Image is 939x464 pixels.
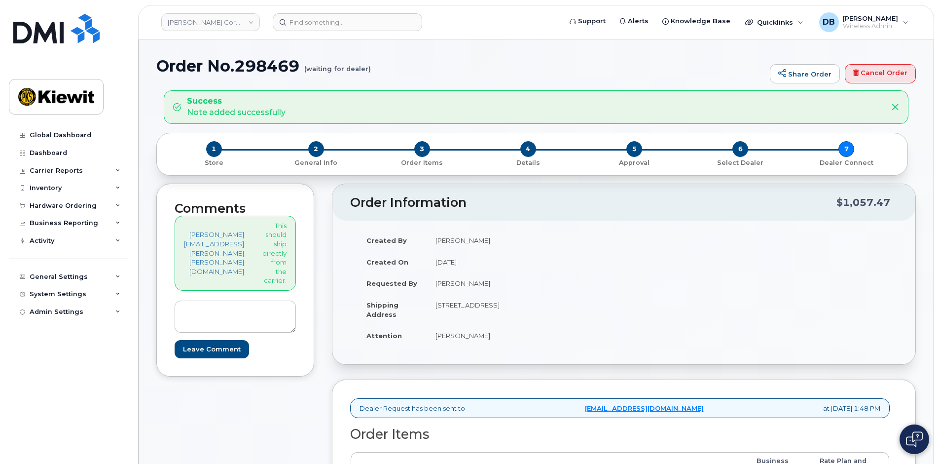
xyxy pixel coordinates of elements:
p: Store [169,158,259,167]
div: Dealer Request has been sent to at [DATE] 1:48 PM [350,398,890,419]
a: 1 Store [165,157,263,167]
p: Details [479,158,577,167]
h2: Order Items [350,427,890,442]
a: 5 Approval [581,157,687,167]
small: (waiting for dealer) [304,57,371,73]
a: 6 Select Dealer [687,157,794,167]
a: 3 Order Items [369,157,475,167]
p: Select Dealer [691,158,790,167]
strong: Shipping Address [366,301,398,318]
h2: Comments [175,202,296,216]
strong: Created By [366,236,407,244]
span: 1 [206,141,222,157]
a: Cancel Order [845,64,916,84]
p: Approval [585,158,684,167]
td: [PERSON_NAME] [427,325,616,347]
input: Leave Comment [175,340,249,358]
td: [STREET_ADDRESS] [427,294,616,325]
strong: Attention [366,332,402,340]
td: [PERSON_NAME] [427,272,616,294]
p: General Info [267,158,365,167]
div: Note added successfully [187,96,286,118]
a: Share Order [770,64,840,84]
span: 3 [414,141,430,157]
a: [EMAIL_ADDRESS][DOMAIN_NAME] [585,404,704,413]
p: This should ship directly from the carrier. [260,221,287,285]
h1: Order No.298469 [156,57,765,75]
p: Order Items [373,158,471,167]
strong: Created On [366,258,408,266]
img: Open chat [906,431,923,447]
div: $1,057.47 [836,193,890,212]
strong: Requested By [366,279,417,287]
h2: Order Information [350,196,836,210]
span: 6 [732,141,748,157]
a: [PERSON_NAME][EMAIL_ADDRESS][PERSON_NAME][PERSON_NAME][DOMAIN_NAME] [184,230,244,276]
td: [PERSON_NAME] [427,230,616,251]
a: 4 Details [475,157,581,167]
span: 4 [520,141,536,157]
td: [DATE] [427,251,616,273]
a: 2 General Info [263,157,369,167]
strong: Success [187,96,286,107]
span: 2 [308,141,324,157]
span: 5 [626,141,642,157]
